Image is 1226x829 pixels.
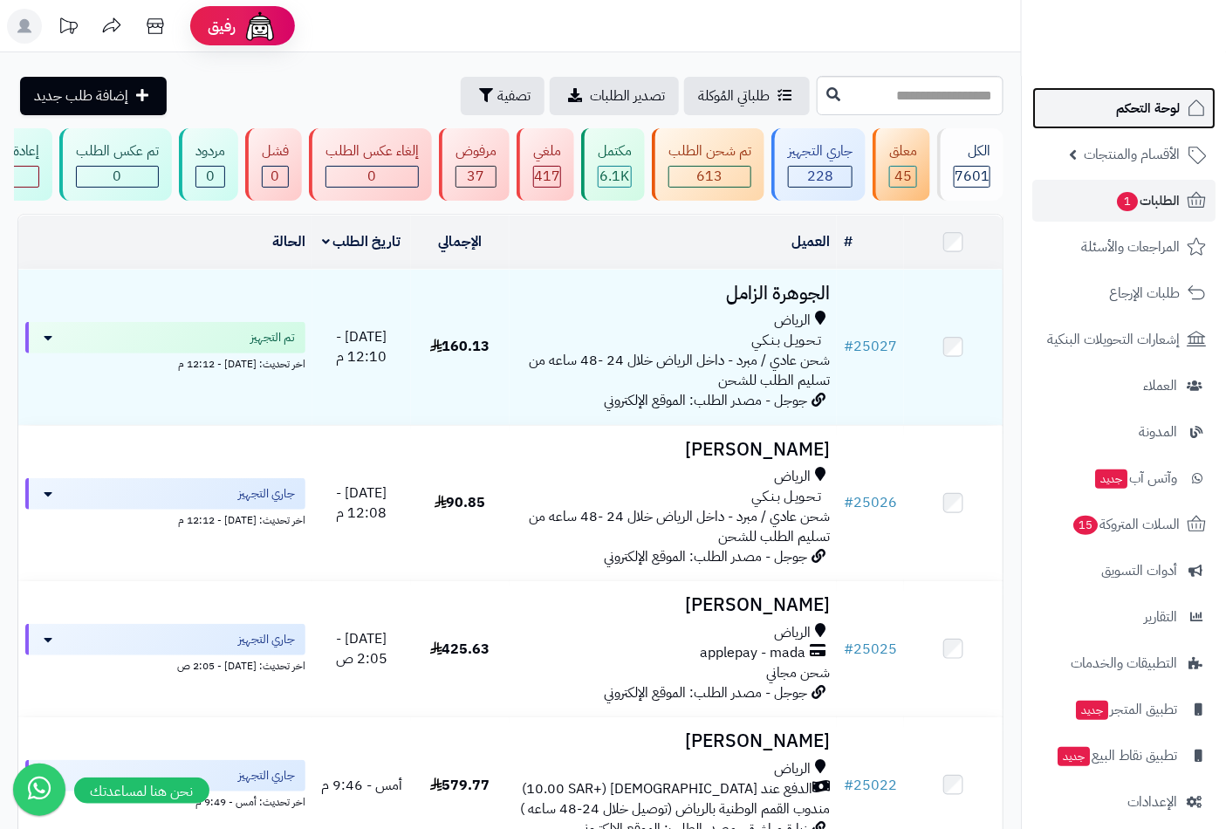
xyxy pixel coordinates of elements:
[430,639,490,660] span: 425.63
[435,128,513,201] a: مرفوض 37
[1095,469,1127,489] span: جديد
[77,167,158,187] div: 0
[604,682,807,703] span: جوجل - مصدر الطلب: الموقع الإلكتروني
[1093,466,1177,490] span: وآتس آب
[262,141,289,161] div: فشل
[698,86,770,106] span: طلباتي المُوكلة
[1144,605,1177,629] span: التقارير
[844,492,897,513] a: #25026
[250,329,295,346] span: تم التجهيز
[844,336,853,357] span: #
[788,141,853,161] div: جاري التجهيز
[1032,319,1216,360] a: إشعارات التحويلات البنكية
[497,86,531,106] span: تصفية
[648,128,768,201] a: تم شحن الطلب 613
[468,166,485,187] span: 37
[1032,689,1216,730] a: تطبيق المتجرجديد
[305,128,435,201] a: إلغاء عكس الطلب 0
[534,167,560,187] div: 417
[25,510,305,528] div: اخر تحديث: [DATE] - 12:12 م
[272,231,305,252] a: الحالة
[1127,790,1177,814] span: الإعدادات
[751,487,821,507] span: تـحـويـل بـنـكـي
[517,595,831,615] h3: [PERSON_NAME]
[668,141,751,161] div: تم شحن الطلب
[1081,235,1180,259] span: المراجعات والأسئلة
[1032,550,1216,592] a: أدوات التسويق
[934,128,1007,201] a: الكل7601
[25,353,305,372] div: اخر تحديث: [DATE] - 12:12 م
[697,166,723,187] span: 613
[336,483,387,524] span: [DATE] - 12:08 م
[1032,781,1216,823] a: الإعدادات
[534,166,560,187] span: 417
[20,77,167,115] a: إضافة طلب جديد
[1109,281,1180,305] span: طلبات الإرجاع
[517,284,831,304] h3: الجوهرة الزامل
[1117,192,1138,211] span: 1
[1072,512,1180,537] span: السلات المتروكة
[1076,701,1108,720] span: جديد
[435,492,486,513] span: 90.85
[368,166,377,187] span: 0
[599,167,631,187] div: 6098
[766,662,830,683] span: شحن مجاني
[517,440,831,460] h3: [PERSON_NAME]
[751,331,821,351] span: تـحـويـل بـنـكـي
[196,167,224,187] div: 0
[461,77,545,115] button: تصفية
[438,231,482,252] a: الإجمالي
[1084,142,1180,167] span: الأقسام والمنتجات
[76,141,159,161] div: تم عكس الطلب
[600,166,630,187] span: 6.1K
[238,485,295,503] span: جاري التجهيز
[768,128,869,201] a: جاري التجهيز 228
[1073,516,1098,535] span: 15
[604,390,807,411] span: جوجل - مصدر الطلب: الموقع الإلكتروني
[774,467,811,487] span: الرياض
[700,643,805,663] span: applepay - mada
[669,167,750,187] div: 613
[844,639,853,660] span: #
[1143,373,1177,398] span: العملاء
[1032,457,1216,499] a: وآتس آبجديد
[520,798,830,819] span: مندوب القمم الوطنية بالرياض (توصيل خلال 24-48 ساعه )
[529,506,830,547] span: شحن عادي / مبرد - داخل الرياض خلال 24 -48 ساعه من تسليم الطلب للشحن
[1032,272,1216,314] a: طلبات الإرجاع
[807,166,833,187] span: 228
[844,231,853,252] a: #
[1074,697,1177,722] span: تطبيق المتجر
[590,86,665,106] span: تصدير الطلبات
[774,759,811,779] span: الرياض
[955,166,990,187] span: 7601
[598,141,632,161] div: مكتمل
[522,779,812,799] span: الدفع عند [DEMOGRAPHIC_DATA] (+10.00 SAR)
[1115,188,1180,213] span: الطلبات
[954,141,990,161] div: الكل
[1058,747,1090,766] span: جديد
[195,141,225,161] div: مردود
[1032,504,1216,545] a: السلات المتروكة15
[1139,420,1177,444] span: المدونة
[1056,743,1177,768] span: تطبيق نقاط البيع
[1032,411,1216,453] a: المدونة
[456,167,496,187] div: 37
[238,631,295,648] span: جاري التجهيز
[1032,226,1216,268] a: المراجعات والأسئلة
[1032,87,1216,129] a: لوحة التحكم
[336,326,387,367] span: [DATE] - 12:10 م
[34,86,128,106] span: إضافة طلب جديد
[175,128,242,201] a: مردود 0
[113,166,122,187] span: 0
[321,775,402,796] span: أمس - 9:46 م
[774,623,811,643] span: الرياض
[1101,558,1177,583] span: أدوات التسويق
[774,311,811,331] span: الرياض
[844,639,897,660] a: #25025
[1071,651,1177,675] span: التطبيقات والخدمات
[263,167,288,187] div: 0
[455,141,497,161] div: مرفوض
[430,775,490,796] span: 579.77
[513,128,578,201] a: ملغي 417
[242,128,305,201] a: فشل 0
